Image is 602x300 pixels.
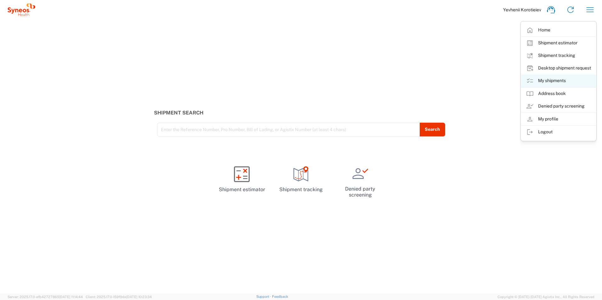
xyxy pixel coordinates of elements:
[420,123,445,136] button: Search
[215,161,269,198] a: Shipment estimator
[256,295,272,298] a: Support
[126,295,152,299] span: [DATE] 10:23:34
[521,62,596,75] a: Desktop shipment request
[86,295,152,299] span: Client: 2025.17.0-159f9de
[272,295,288,298] a: Feedback
[59,295,83,299] span: [DATE] 11:14:44
[521,37,596,49] a: Shipment estimator
[497,294,594,300] span: Copyright © [DATE]-[DATE] Agistix Inc., All Rights Reserved
[521,100,596,113] a: Denied party screening
[521,126,596,138] a: Logout
[154,110,448,116] h3: Shipment Search
[8,295,83,299] span: Server: 2025.17.0-efb42727865
[503,7,541,13] span: Yevhenii Korotieiev
[521,49,596,62] a: Shipment tracking
[521,113,596,125] a: My profile
[521,75,596,87] a: My shipments
[521,24,596,36] a: Home
[333,161,387,203] a: Denied party screening
[274,161,328,198] a: Shipment tracking
[521,87,596,100] a: Address book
